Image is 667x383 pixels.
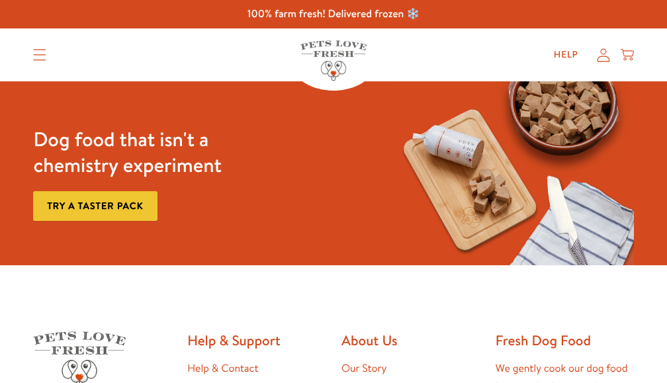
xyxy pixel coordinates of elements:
img: Fussy [390,81,634,265]
h2: Fresh Dog Food [496,331,634,349]
a: Help [543,42,589,68]
a: Our Story [341,361,387,376]
img: Pets Love Fresh [300,40,367,81]
summary: Translation missing: en.sections.header.menu [22,38,57,71]
a: Help & Contact [187,361,258,376]
h3: Dog food that isn't a chemistry experiment [33,126,277,178]
h2: Help & Support [187,331,326,349]
h2: About Us [341,331,480,349]
a: Try a taster pack [33,191,157,221]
